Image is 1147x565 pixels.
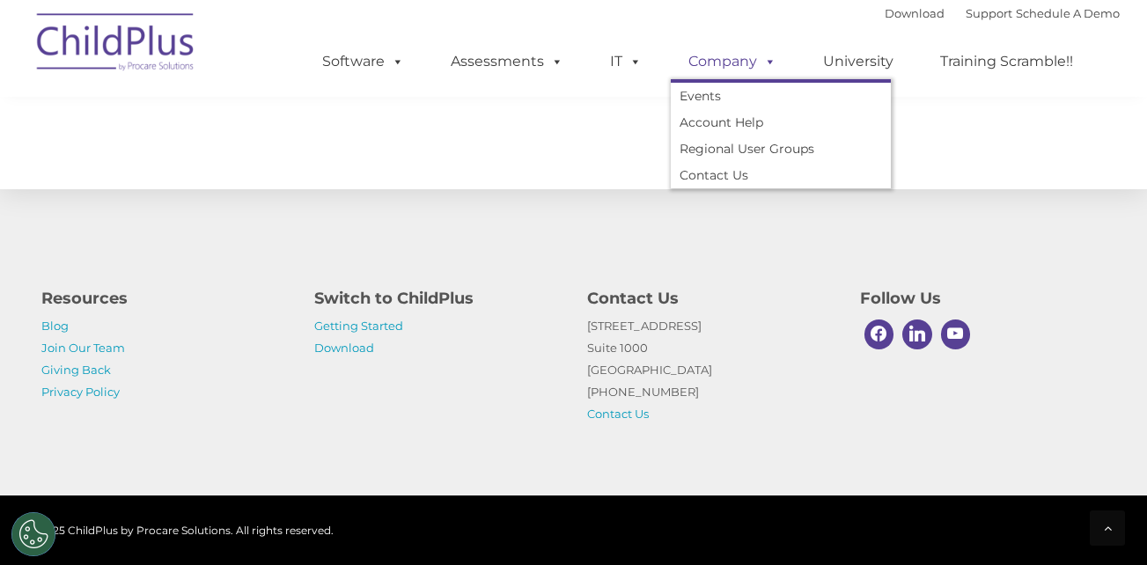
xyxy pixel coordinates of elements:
[1016,6,1120,20] a: Schedule A Demo
[41,286,288,311] h4: Resources
[923,44,1091,79] a: Training Scramble!!
[28,524,334,537] span: © 2025 ChildPlus by Procare Solutions. All rights reserved.
[671,44,794,79] a: Company
[671,162,891,188] a: Contact Us
[587,286,834,311] h4: Contact Us
[314,341,374,355] a: Download
[805,44,911,79] a: University
[671,136,891,162] a: Regional User Groups
[860,315,899,354] a: Facebook
[41,319,69,333] a: Blog
[587,407,649,421] a: Contact Us
[592,44,659,79] a: IT
[41,385,120,399] a: Privacy Policy
[898,315,937,354] a: Linkedin
[314,286,561,311] h4: Switch to ChildPlus
[314,319,403,333] a: Getting Started
[11,512,55,556] button: Cookies Settings
[587,315,834,425] p: [STREET_ADDRESS] Suite 1000 [GEOGRAPHIC_DATA] [PHONE_NUMBER]
[671,109,891,136] a: Account Help
[885,6,1120,20] font: |
[28,1,204,89] img: ChildPlus by Procare Solutions
[433,44,581,79] a: Assessments
[966,6,1012,20] a: Support
[41,363,111,377] a: Giving Back
[671,83,891,109] a: Events
[41,341,125,355] a: Join Our Team
[305,44,422,79] a: Software
[885,6,945,20] a: Download
[860,286,1107,311] h4: Follow Us
[937,315,975,354] a: Youtube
